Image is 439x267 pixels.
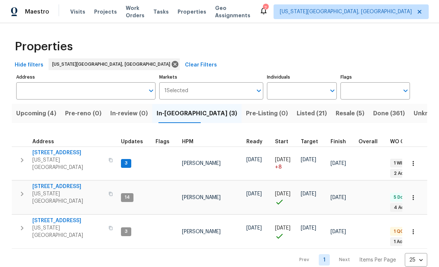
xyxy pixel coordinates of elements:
[390,139,431,144] span: WO Completion
[156,139,169,144] span: Flags
[49,58,180,70] div: [US_STATE][GEOGRAPHIC_DATA], [GEOGRAPHIC_DATA]
[327,86,338,96] button: Open
[32,183,104,190] span: [STREET_ADDRESS]
[391,194,412,201] span: 5 Done
[65,108,101,119] span: Pre-reno (0)
[275,139,295,144] div: Actual renovation start date
[121,139,143,144] span: Updates
[331,139,353,144] div: Projected renovation finish date
[182,139,193,144] span: HPM
[32,156,104,171] span: [US_STATE][GEOGRAPHIC_DATA]
[391,205,423,211] span: 4 Accepted
[246,157,262,162] span: [DATE]
[301,139,325,144] div: Target renovation project end date
[336,108,364,119] span: Resale (5)
[246,139,269,144] div: Earliest renovation start date (first business day after COE or Checkout)
[331,229,346,234] span: [DATE]
[340,75,410,79] label: Flags
[185,61,217,70] span: Clear Filters
[297,108,327,119] span: Listed (21)
[301,157,316,162] span: [DATE]
[16,108,56,119] span: Upcoming (4)
[178,8,206,15] span: Properties
[15,61,43,70] span: Hide filters
[246,191,262,196] span: [DATE]
[182,161,221,166] span: [PERSON_NAME]
[246,225,262,231] span: [DATE]
[215,4,250,19] span: Geo Assignments
[263,4,268,12] div: 7
[391,239,422,245] span: 1 Accepted
[359,256,396,264] p: Items Per Page
[25,8,49,15] span: Maestro
[153,9,169,14] span: Tasks
[32,224,104,239] span: [US_STATE][GEOGRAPHIC_DATA]
[159,75,264,79] label: Markets
[122,194,133,201] span: 14
[254,86,264,96] button: Open
[331,139,346,144] span: Finish
[391,228,407,235] span: 1 QC
[272,181,298,214] td: Project started on time
[157,108,237,119] span: In-[GEOGRAPHIC_DATA] (3)
[110,108,148,119] span: In-review (0)
[275,191,290,196] span: [DATE]
[391,160,407,166] span: 1 WIP
[182,195,221,200] span: [PERSON_NAME]
[32,149,104,156] span: [STREET_ADDRESS]
[12,58,46,72] button: Hide filters
[126,4,144,19] span: Work Orders
[122,160,131,166] span: 3
[373,108,405,119] span: Done (361)
[246,139,263,144] span: Ready
[292,253,427,267] nav: Pagination Navigation
[164,88,188,94] span: 1 Selected
[146,86,156,96] button: Open
[182,58,220,72] button: Clear Filters
[400,86,411,96] button: Open
[391,170,423,177] span: 2 Accepted
[275,163,282,171] span: + 8
[70,8,85,15] span: Visits
[16,75,156,79] label: Address
[272,215,298,249] td: Project started on time
[301,139,318,144] span: Target
[358,139,378,144] span: Overall
[182,229,221,234] span: [PERSON_NAME]
[94,8,117,15] span: Projects
[301,191,316,196] span: [DATE]
[331,161,346,166] span: [DATE]
[331,195,346,200] span: [DATE]
[32,190,104,205] span: [US_STATE][GEOGRAPHIC_DATA]
[52,61,173,68] span: [US_STATE][GEOGRAPHIC_DATA], [GEOGRAPHIC_DATA]
[272,147,298,180] td: Project started 8 days late
[280,8,412,15] span: [US_STATE][GEOGRAPHIC_DATA], [GEOGRAPHIC_DATA]
[267,75,336,79] label: Individuals
[246,108,288,119] span: Pre-Listing (0)
[275,225,290,231] span: [DATE]
[275,139,288,144] span: Start
[275,157,290,162] span: [DATE]
[319,254,330,266] a: Goto page 1
[301,225,316,231] span: [DATE]
[358,139,384,144] div: Days past target finish date
[32,217,104,224] span: [STREET_ADDRESS]
[32,139,54,144] span: Address
[122,228,131,235] span: 3
[15,43,73,50] span: Properties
